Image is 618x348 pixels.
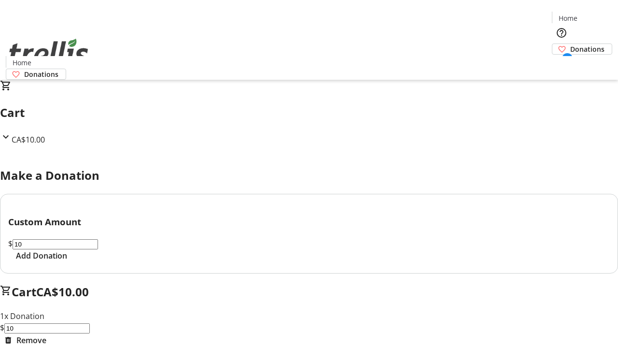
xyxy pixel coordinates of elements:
span: Donations [570,44,604,54]
a: Donations [6,69,66,80]
a: Home [552,13,583,23]
input: Donation Amount [13,239,98,249]
input: Donation Amount [4,323,90,333]
a: Donations [552,43,612,55]
span: CA$10.00 [36,284,89,300]
span: Donations [24,69,58,79]
span: Home [13,58,31,68]
span: Home [559,13,577,23]
h3: Custom Amount [8,215,610,229]
span: Add Donation [16,250,67,261]
span: Remove [16,334,46,346]
a: Home [6,58,37,68]
span: $ [8,238,13,249]
span: CA$10.00 [12,134,45,145]
button: Help [552,23,571,43]
button: Cart [552,55,571,74]
img: Orient E2E Organization n8Uh8VXFSN's Logo [6,28,92,76]
button: Add Donation [8,250,75,261]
